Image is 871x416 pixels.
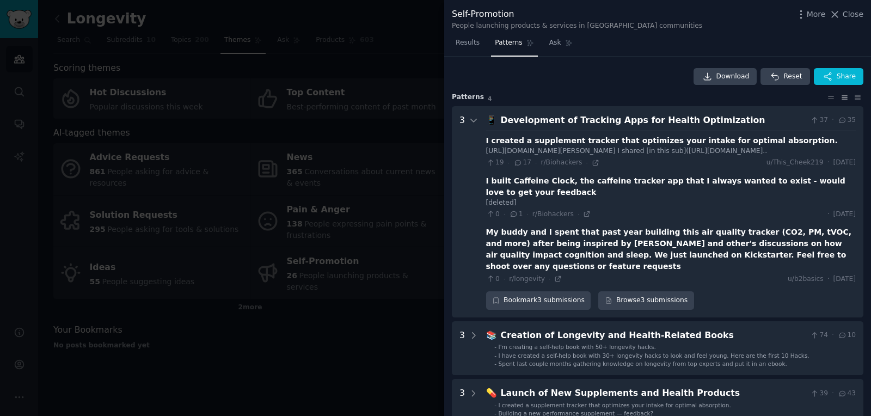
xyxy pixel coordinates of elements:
span: · [832,389,834,399]
button: Share [814,68,863,85]
span: 4 [488,95,492,102]
span: Results [456,38,480,48]
div: [deleted] [486,198,856,208]
div: My buddy and I spent that past year building this air quality tracker (CO2, PM, tVOC, and more) a... [486,227,856,272]
div: Creation of Longevity and Health-Related Books [501,329,806,342]
span: · [549,275,550,283]
div: Launch of New Supplements and Health Products [501,387,806,400]
span: Share [837,72,856,82]
span: I created a supplement tracker that optimizes your intake for optimal absorption. [499,402,731,408]
a: Download [694,68,757,85]
div: - [494,343,496,351]
span: I have created a self-help book with 30+ longevity hacks to look and feel young. Here are the fir... [499,352,809,359]
span: 17 [513,158,531,168]
a: Results [452,34,483,57]
span: 74 [810,331,828,340]
span: 19 [486,158,504,168]
span: · [508,159,510,167]
span: Spent last couple months gathering knowledge on longevity from top experts and put it in an ebook. [499,360,787,367]
span: · [827,210,830,219]
a: Patterns [491,34,537,57]
div: Bookmark 3 submissions [486,291,591,310]
div: People launching products & services in [GEOGRAPHIC_DATA] communities [452,21,702,31]
span: 📱 [486,115,497,125]
span: · [504,210,505,218]
span: 0 [486,274,500,284]
span: · [827,158,830,168]
span: 1 [509,210,523,219]
span: · [832,331,834,340]
span: Patterns [495,38,522,48]
button: More [795,9,826,20]
span: More [807,9,826,20]
div: - [494,360,496,368]
span: 📚 [486,330,497,340]
div: - [494,352,496,359]
span: 37 [810,115,828,125]
span: r/Biohackers [541,158,582,166]
div: [URL][DOMAIN_NAME][PERSON_NAME] I shared [in this sub]([URL][DOMAIN_NAME].. [486,146,856,156]
span: · [535,159,537,167]
span: Download [716,72,750,82]
div: - [494,401,496,409]
span: 35 [838,115,856,125]
span: Reset [783,72,802,82]
span: 💊 [486,388,497,398]
span: [DATE] [833,158,856,168]
span: · [578,210,579,218]
span: Ask [549,38,561,48]
a: Ask [545,34,576,57]
div: 3 [459,329,465,368]
span: [DATE] [833,274,856,284]
span: · [526,210,528,218]
button: Close [829,9,863,20]
span: I'm creating a self-help book with 50+ longevity hacks. [499,344,656,350]
span: 0 [486,210,500,219]
span: · [504,275,505,283]
div: 3 [459,114,465,310]
span: · [827,274,830,284]
div: I created a supplement tracker that optimizes your intake for optimal absorption. [486,135,838,146]
button: Reset [760,68,809,85]
span: · [586,159,588,167]
a: Browse3 submissions [598,291,694,310]
div: Self-Promotion [452,8,702,21]
span: 39 [810,389,828,399]
span: 10 [838,331,856,340]
span: [DATE] [833,210,856,219]
div: I built Caffeine Clock, the caffeine tracker app that I always wanted to exist - would love to ge... [486,175,856,198]
span: 43 [838,389,856,399]
span: Close [843,9,863,20]
button: Bookmark3 submissions [486,291,591,310]
span: r/Biohackers [532,210,574,218]
span: · [832,115,834,125]
span: u/b2basics [788,274,824,284]
span: u/This_Cheek219 [766,158,824,168]
span: r/longevity [509,275,545,283]
div: Development of Tracking Apps for Health Optimization [501,114,806,127]
span: Pattern s [452,93,484,102]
